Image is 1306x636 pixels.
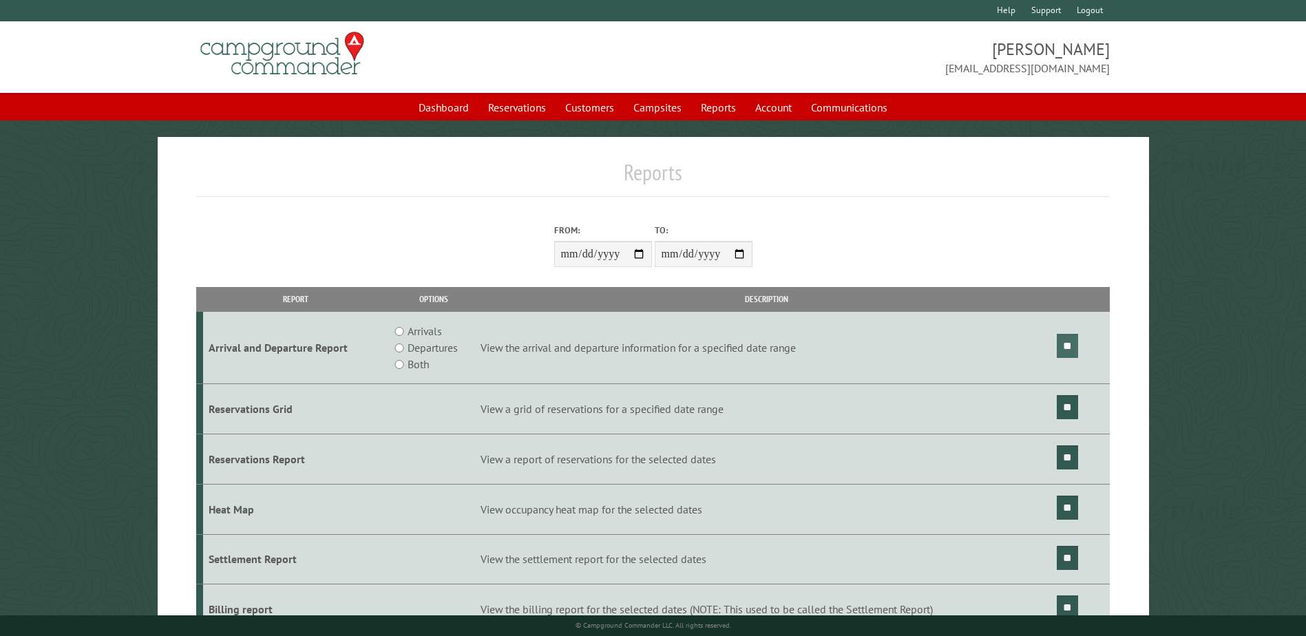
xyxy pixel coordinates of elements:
[203,534,388,584] td: Settlement Report
[803,94,896,120] a: Communications
[478,584,1055,635] td: View the billing report for the selected dates (NOTE: This used to be called the Settlement Report)
[480,94,554,120] a: Reservations
[554,224,652,237] label: From:
[747,94,800,120] a: Account
[203,384,388,434] td: Reservations Grid
[478,434,1055,484] td: View a report of reservations for the selected dates
[576,621,731,630] small: © Campground Commander LLC. All rights reserved.
[478,384,1055,434] td: View a grid of reservations for a specified date range
[655,224,752,237] label: To:
[557,94,622,120] a: Customers
[478,534,1055,584] td: View the settlement report for the selected dates
[203,584,388,635] td: Billing report
[388,287,478,311] th: Options
[203,287,388,311] th: Report
[408,323,442,339] label: Arrivals
[625,94,690,120] a: Campsites
[653,38,1110,76] span: [PERSON_NAME] [EMAIL_ADDRESS][DOMAIN_NAME]
[408,339,458,356] label: Departures
[693,94,744,120] a: Reports
[408,356,429,372] label: Both
[478,287,1055,311] th: Description
[196,159,1109,197] h1: Reports
[410,94,477,120] a: Dashboard
[196,27,368,81] img: Campground Commander
[478,484,1055,534] td: View occupancy heat map for the selected dates
[203,312,388,384] td: Arrival and Departure Report
[478,312,1055,384] td: View the arrival and departure information for a specified date range
[203,484,388,534] td: Heat Map
[203,434,388,484] td: Reservations Report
